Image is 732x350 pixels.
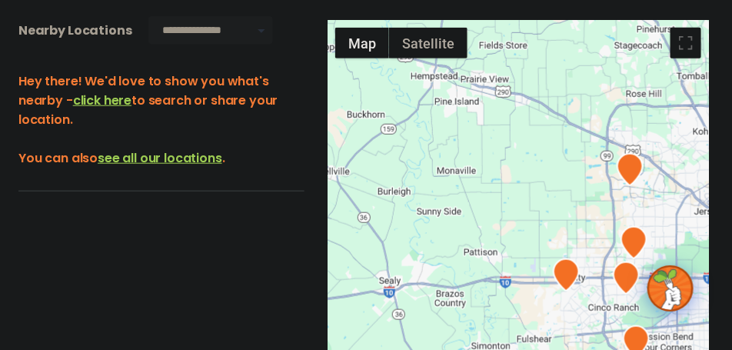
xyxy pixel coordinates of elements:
h3: Hey there! We'd love to show you what's nearby - to search or share your location. You can also . [18,72,304,168]
button: Toggle fullscreen view [670,28,701,58]
span: see all our locations [98,149,222,167]
div: Nearby Locations [18,21,131,40]
button: Show satellite imagery [389,28,467,58]
span: click here [73,92,131,109]
img: wpChatIcon [649,267,692,310]
button: Show street map [335,28,389,58]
